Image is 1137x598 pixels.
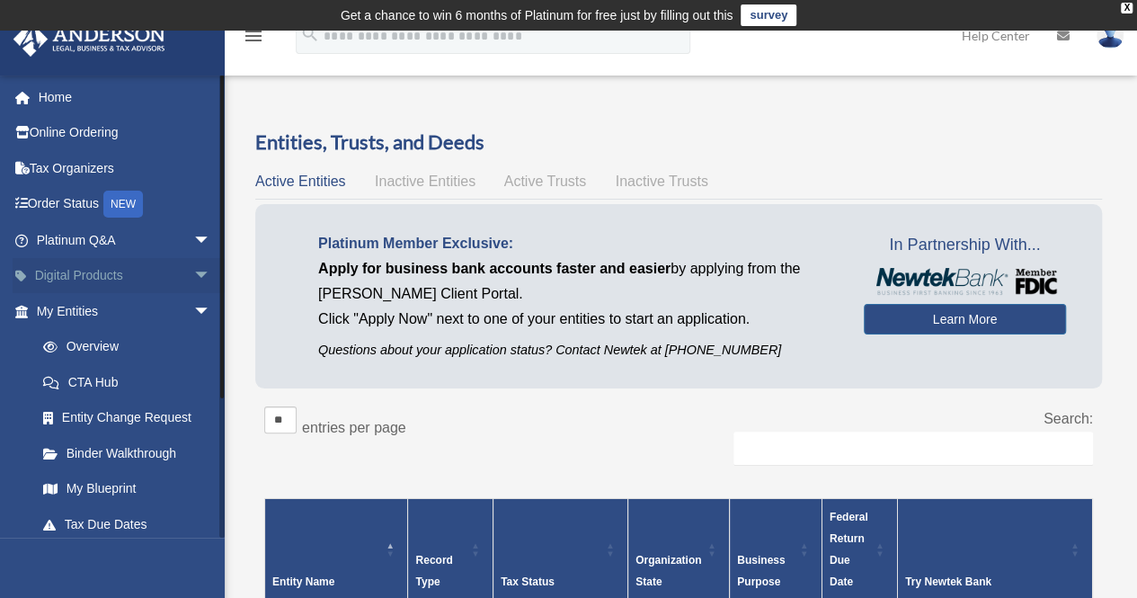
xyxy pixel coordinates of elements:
div: Get a chance to win 6 months of Platinum for free just by filling out this [341,4,733,26]
img: User Pic [1097,22,1124,49]
p: Questions about your application status? Contact Newtek at [PHONE_NUMBER] [318,339,837,361]
p: Click "Apply Now" next to one of your entities to start an application. [318,307,837,332]
a: Binder Walkthrough [25,435,229,471]
div: Try Newtek Bank [905,571,1065,593]
div: NEW [103,191,143,218]
span: arrow_drop_down [193,258,229,295]
i: search [300,24,320,44]
img: Anderson Advisors Platinum Portal [8,22,171,57]
a: My Blueprint [25,471,229,507]
span: Inactive Trusts [616,174,708,189]
a: menu [243,31,264,47]
span: Active Trusts [504,174,587,189]
div: close [1121,3,1133,13]
span: arrow_drop_down [193,222,229,259]
span: Record Type [415,554,452,588]
a: Learn More [864,304,1066,335]
a: Overview [25,329,220,365]
span: Entity Name [272,576,334,588]
span: Apply for business bank accounts faster and easier [318,261,671,276]
img: NewtekBankLogoSM.png [873,268,1057,295]
span: Tax Status [501,576,555,588]
a: Order StatusNEW [13,186,238,223]
p: Platinum Member Exclusive: [318,231,837,256]
a: Home [13,79,238,115]
span: Active Entities [255,174,345,189]
a: Tax Due Dates [25,506,229,542]
label: entries per page [302,420,406,435]
label: Search: [1044,411,1093,426]
span: In Partnership With... [864,231,1066,260]
span: Inactive Entities [375,174,475,189]
span: Federal Return Due Date [830,511,868,588]
a: Entity Change Request [25,400,229,436]
h3: Entities, Trusts, and Deeds [255,129,1102,156]
span: Business Purpose [737,554,785,588]
a: My Entitiesarrow_drop_down [13,293,229,329]
a: Tax Organizers [13,150,238,186]
span: Organization State [635,554,701,588]
a: Platinum Q&Aarrow_drop_down [13,222,238,258]
a: CTA Hub [25,364,229,400]
a: survey [741,4,796,26]
a: Online Ordering [13,115,238,151]
i: menu [243,25,264,47]
a: Digital Productsarrow_drop_down [13,258,238,294]
p: by applying from the [PERSON_NAME] Client Portal. [318,256,837,307]
span: arrow_drop_down [193,293,229,330]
